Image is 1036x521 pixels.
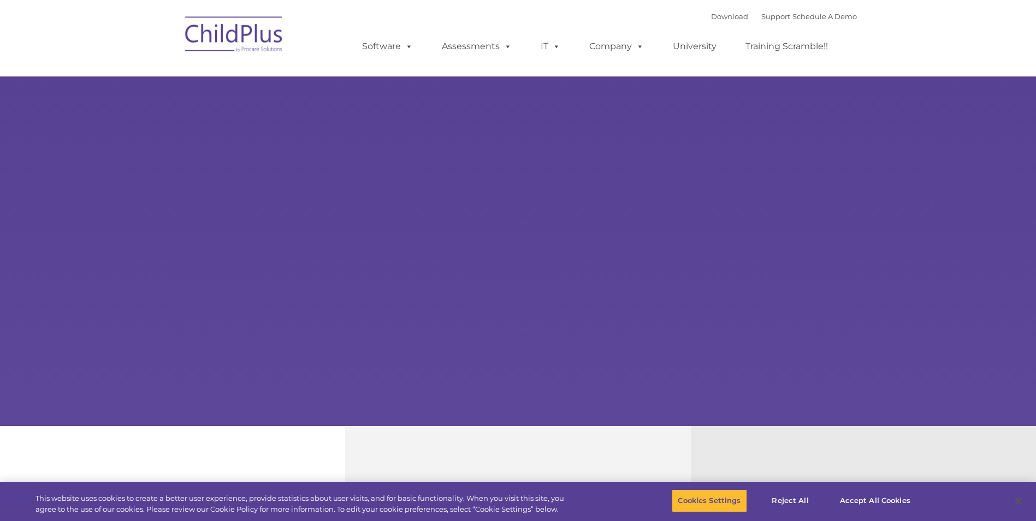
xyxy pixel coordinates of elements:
a: IT [530,35,571,57]
a: Assessments [431,35,523,57]
button: Reject All [756,489,825,512]
a: Support [761,12,790,21]
a: University [662,35,727,57]
div: This website uses cookies to create a better user experience, provide statistics about user visit... [35,493,570,514]
button: Accept All Cookies [834,489,916,512]
button: Close [1007,489,1031,513]
a: Download [711,12,748,21]
a: Schedule A Demo [792,12,857,21]
button: Cookies Settings [672,489,747,512]
a: Company [578,35,655,57]
a: Software [351,35,424,57]
img: ChildPlus by Procare Solutions [180,9,289,63]
a: Training Scramble!! [735,35,839,57]
font: | [711,12,857,21]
